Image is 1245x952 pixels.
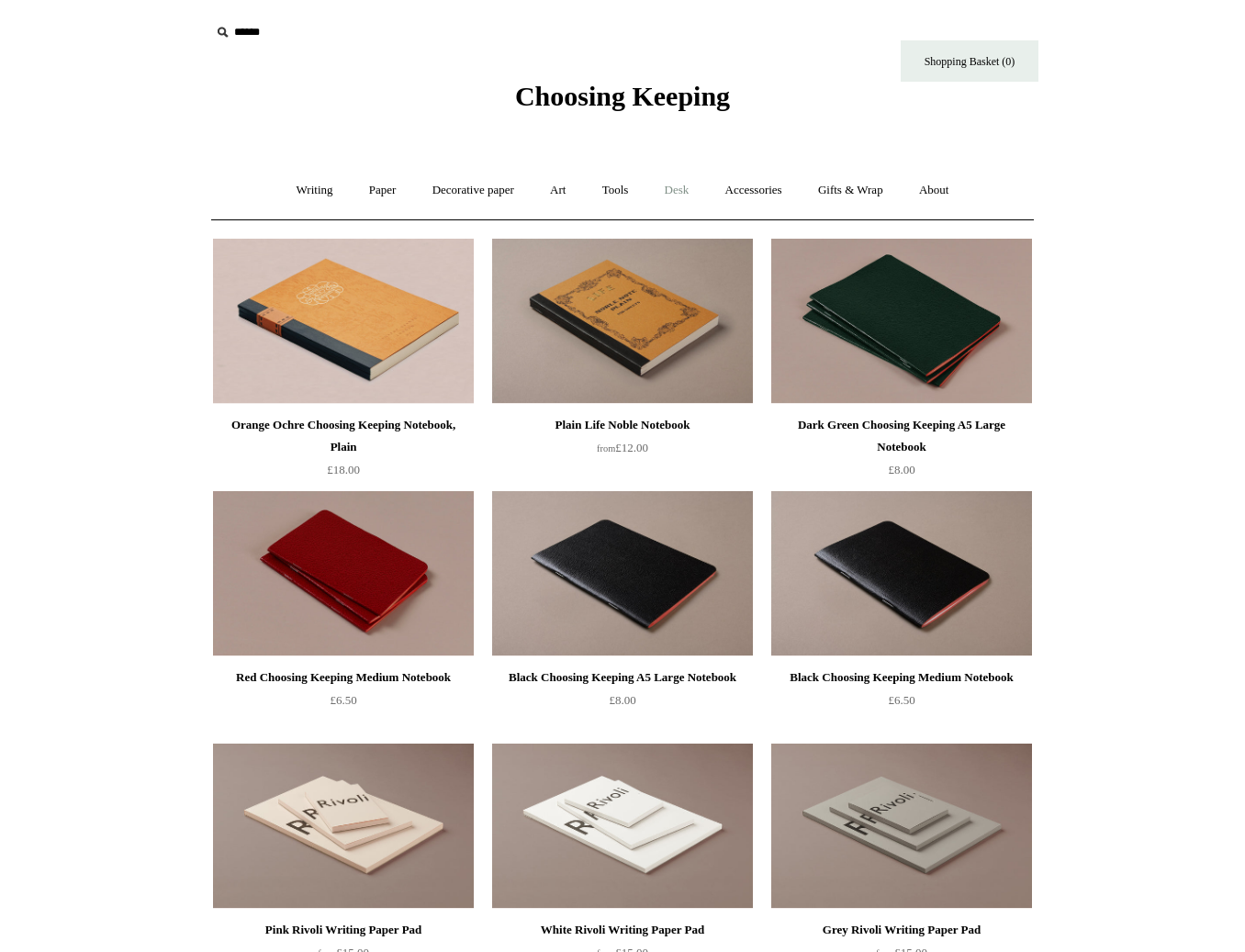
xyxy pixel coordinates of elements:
span: £8.00 [609,693,635,707]
a: Black Choosing Keeping A5 Large Notebook £8.00 [492,666,753,742]
a: Black Choosing Keeping Medium Notebook Black Choosing Keeping Medium Notebook [771,491,1032,656]
a: About [903,166,966,215]
div: Grey Rivoli Writing Paper Pad [776,919,1027,941]
a: Gifts & Wrap [802,166,900,215]
a: Accessories [709,166,799,215]
span: from [597,443,615,454]
img: Dark Green Choosing Keeping A5 Large Notebook [771,239,1032,404]
a: Black Choosing Keeping A5 Large Notebook Black Choosing Keeping A5 Large Notebook [492,491,753,656]
img: Red Choosing Keeping Medium Notebook [213,491,474,656]
a: Desk [648,166,706,215]
img: Pink Rivoli Writing Paper Pad [213,744,474,909]
div: Red Choosing Keeping Medium Notebook [218,666,469,689]
a: Shopping Basket (0) [901,40,1038,82]
a: Orange Ochre Choosing Keeping Notebook, Plain Orange Ochre Choosing Keeping Notebook, Plain [213,239,474,404]
div: Pink Rivoli Writing Paper Pad [218,919,469,941]
div: Orange Ochre Choosing Keeping Notebook, Plain [218,414,469,458]
span: £6.50 [888,693,914,707]
div: Dark Green Choosing Keeping A5 Large Notebook [776,414,1027,458]
a: Orange Ochre Choosing Keeping Notebook, Plain £18.00 [213,414,474,489]
img: Black Choosing Keeping Medium Notebook [771,491,1032,656]
a: Choosing Keeping [515,95,730,108]
img: Plain Life Noble Notebook [492,239,753,404]
span: £8.00 [888,463,914,476]
div: Black Choosing Keeping A5 Large Notebook [497,666,748,689]
a: Dark Green Choosing Keeping A5 Large Notebook £8.00 [771,414,1032,489]
img: Black Choosing Keeping A5 Large Notebook [492,491,753,656]
a: Red Choosing Keeping Medium Notebook £6.50 [213,666,474,742]
span: £12.00 [597,441,648,454]
a: White Rivoli Writing Paper Pad White Rivoli Writing Paper Pad [492,744,753,909]
a: Dark Green Choosing Keeping A5 Large Notebook Dark Green Choosing Keeping A5 Large Notebook [771,239,1032,404]
div: Plain Life Noble Notebook [497,414,748,436]
a: Art [533,166,582,215]
a: Writing [280,166,350,215]
a: Pink Rivoli Writing Paper Pad Pink Rivoli Writing Paper Pad [213,744,474,909]
div: White Rivoli Writing Paper Pad [497,919,748,941]
img: White Rivoli Writing Paper Pad [492,744,753,909]
img: Orange Ochre Choosing Keeping Notebook, Plain [213,239,474,404]
a: Plain Life Noble Notebook Plain Life Noble Notebook [492,239,753,404]
a: Red Choosing Keeping Medium Notebook Red Choosing Keeping Medium Notebook [213,491,474,656]
img: Grey Rivoli Writing Paper Pad [771,744,1032,909]
div: Black Choosing Keeping Medium Notebook [776,666,1027,689]
span: Choosing Keeping [515,81,730,111]
span: £6.50 [330,693,356,707]
a: Plain Life Noble Notebook from£12.00 [492,414,753,489]
a: Grey Rivoli Writing Paper Pad Grey Rivoli Writing Paper Pad [771,744,1032,909]
a: Black Choosing Keeping Medium Notebook £6.50 [771,666,1032,742]
a: Tools [586,166,645,215]
span: £18.00 [327,463,360,476]
a: Decorative paper [416,166,531,215]
a: Paper [353,166,413,215]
